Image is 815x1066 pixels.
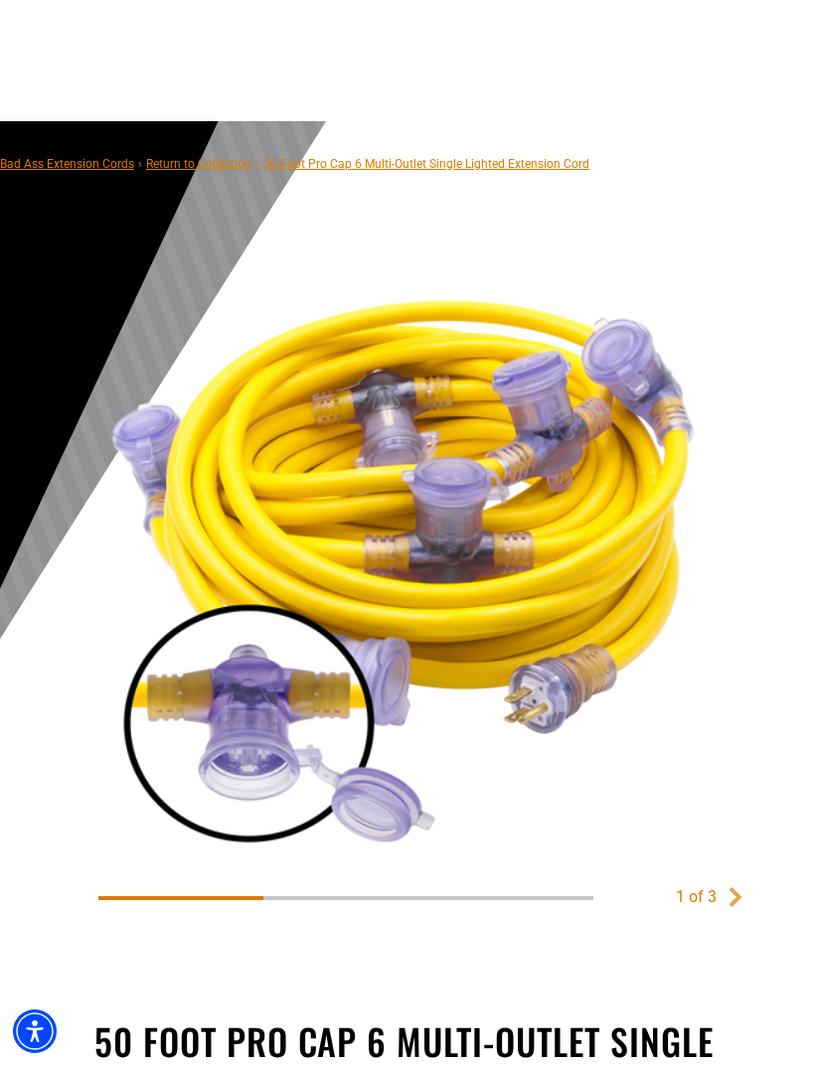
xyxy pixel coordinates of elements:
[146,157,251,171] a: Return to Collection
[13,1009,57,1053] div: Accessibility Menu
[676,885,717,909] div: 1 of 3
[255,157,259,171] span: ›
[726,887,745,907] a: Next
[138,157,142,171] span: ›
[263,157,589,171] span: 50 Foot Pro Cap 6 Multi-Outlet Single Lighted Extension Cord
[98,248,717,866] img: yellow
